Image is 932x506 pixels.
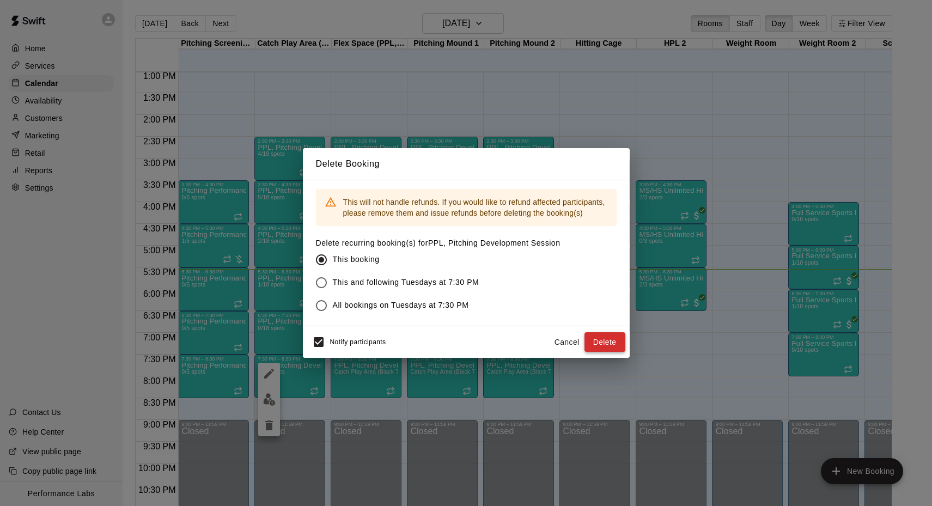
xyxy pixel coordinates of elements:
span: This and following Tuesdays at 7:30 PM [333,277,479,288]
button: Delete [584,332,625,352]
div: This will not handle refunds. If you would like to refund affected participants, please remove th... [343,192,608,223]
h2: Delete Booking [303,148,630,180]
span: This booking [333,254,380,265]
span: All bookings on Tuesdays at 7:30 PM [333,300,469,311]
button: Cancel [550,332,584,352]
label: Delete recurring booking(s) for PPL, Pitching Development Session [316,237,561,248]
span: Notify participants [330,338,386,346]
